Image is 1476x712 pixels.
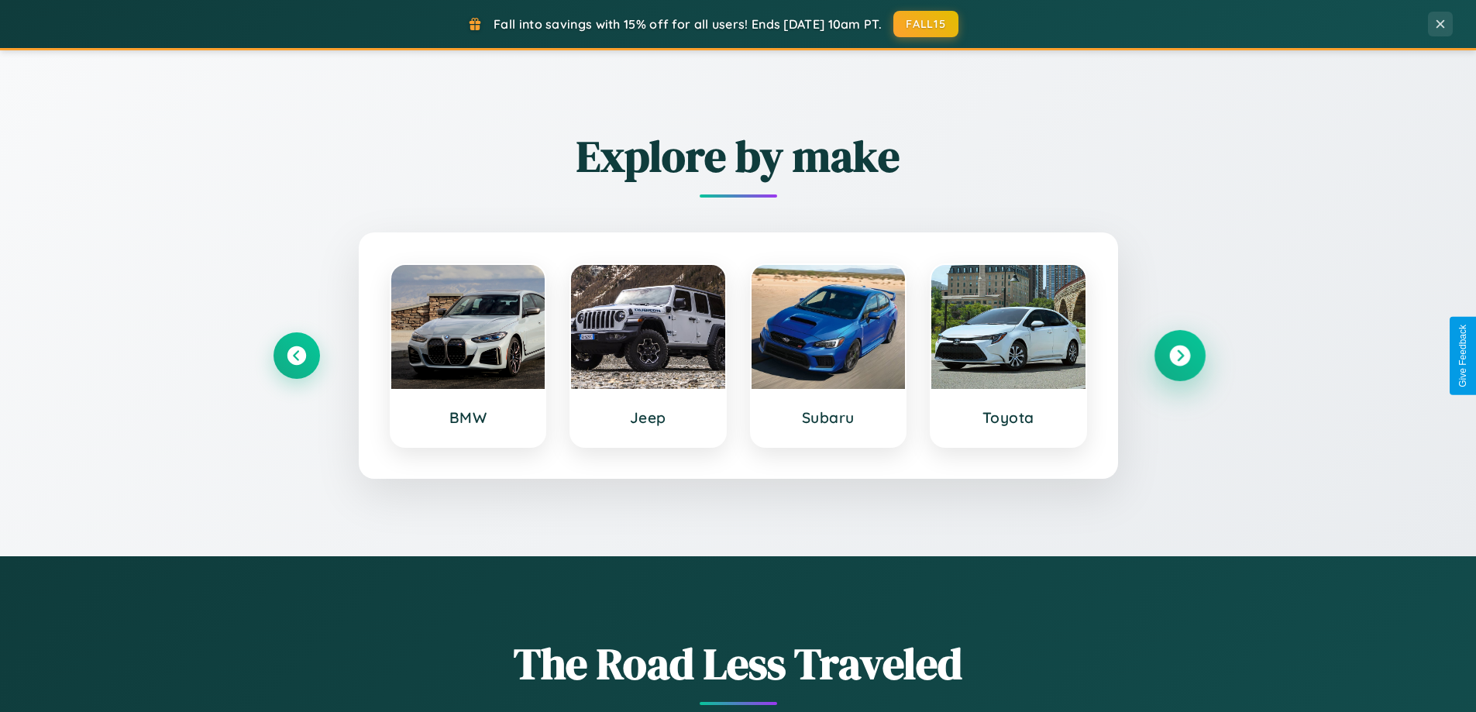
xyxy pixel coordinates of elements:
[274,126,1203,186] h2: Explore by make
[407,408,530,427] h3: BMW
[893,11,958,37] button: FALL15
[947,408,1070,427] h3: Toyota
[274,634,1203,693] h1: The Road Less Traveled
[1457,325,1468,387] div: Give Feedback
[587,408,710,427] h3: Jeep
[494,16,882,32] span: Fall into savings with 15% off for all users! Ends [DATE] 10am PT.
[767,408,890,427] h3: Subaru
